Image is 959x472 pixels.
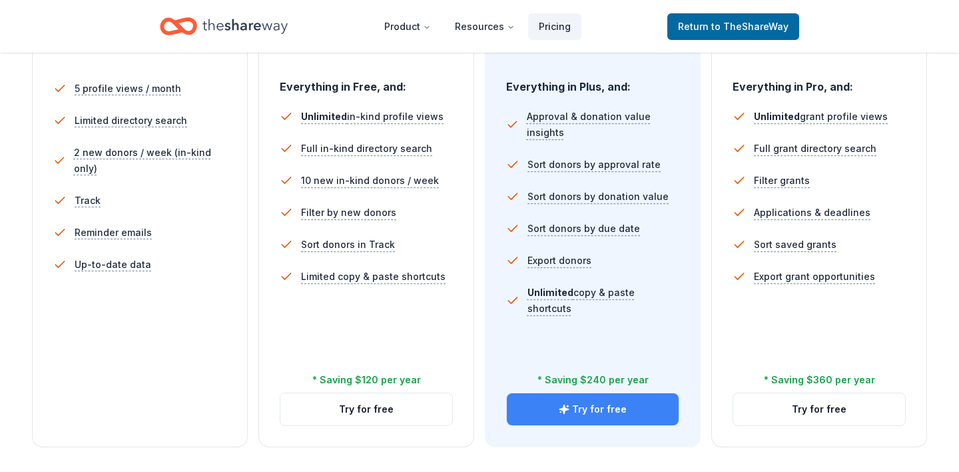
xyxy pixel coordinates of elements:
[754,205,870,221] span: Applications & deadlines
[444,13,525,40] button: Resources
[537,372,649,388] div: * Saving $240 per year
[667,13,799,40] a: Returnto TheShareWay
[301,269,446,285] span: Limited copy & paste shortcuts
[527,189,669,205] span: Sort donors by donation value
[754,111,800,122] span: Unlimited
[678,19,789,35] span: Return
[527,287,573,298] span: Unlimited
[301,111,444,122] span: in-kind profile views
[75,193,101,209] span: Track
[312,372,421,388] div: * Saving $120 per year
[280,393,452,425] button: Try for free
[527,157,661,173] span: Sort donors by approval rate
[506,67,679,95] div: Everything in Plus, and:
[507,393,679,425] button: Try for free
[527,287,635,314] span: copy & paste shortcuts
[754,237,836,253] span: Sort saved grants
[301,141,432,157] span: Full in-kind directory search
[754,141,876,157] span: Full grant directory search
[280,67,453,95] div: Everything in Free, and:
[764,372,875,388] div: * Saving $360 per year
[75,81,181,97] span: 5 profile views / month
[301,173,439,189] span: 10 new in-kind donors / week
[528,13,581,40] a: Pricing
[733,67,906,95] div: Everything in Pro, and:
[527,221,640,237] span: Sort donors by due date
[754,111,888,122] span: grant profile views
[711,21,789,32] span: to TheShareWay
[75,257,151,273] span: Up-to-date data
[301,111,347,122] span: Unlimited
[374,11,581,42] nav: Main
[74,145,226,177] span: 2 new donors / week (in-kind only)
[75,225,152,241] span: Reminder emails
[301,237,395,253] span: Sort donors in Track
[75,113,187,129] span: Limited directory search
[527,253,591,269] span: Export donors
[527,109,679,141] span: Approval & donation value insights
[754,173,810,189] span: Filter grants
[733,393,905,425] button: Try for free
[374,13,442,40] button: Product
[301,205,396,221] span: Filter by new donors
[754,269,875,285] span: Export grant opportunities
[160,11,288,42] a: Home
